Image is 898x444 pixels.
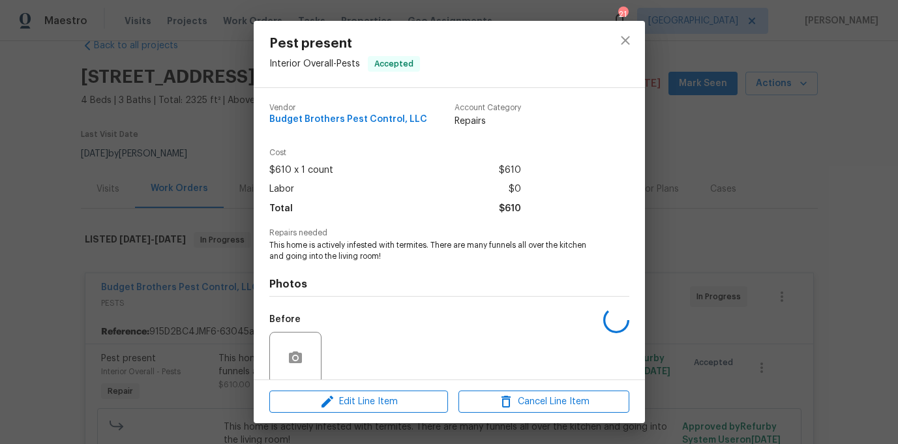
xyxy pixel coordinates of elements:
span: Total [269,200,293,218]
span: Interior Overall - Pests [269,59,360,68]
span: Pest present [269,37,420,51]
span: Accepted [369,57,419,70]
h4: Photos [269,278,629,291]
span: Budget Brothers Pest Control, LLC [269,115,427,125]
span: This home is actively infested with termites. There are many funnels all over the kitchen and goi... [269,240,593,262]
button: Cancel Line Item [458,391,629,413]
span: Labor [269,180,294,199]
span: Repairs [455,115,521,128]
span: Vendor [269,104,427,112]
span: $610 [499,200,521,218]
span: Cost [269,149,521,157]
span: Account Category [455,104,521,112]
h5: Before [269,315,301,324]
span: Repairs needed [269,229,629,237]
span: $610 x 1 count [269,161,333,180]
button: close [610,25,641,56]
span: Edit Line Item [273,394,444,410]
span: $610 [499,161,521,180]
button: Edit Line Item [269,391,448,413]
span: $0 [509,180,521,199]
div: 21 [618,8,627,21]
span: Cancel Line Item [462,394,625,410]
